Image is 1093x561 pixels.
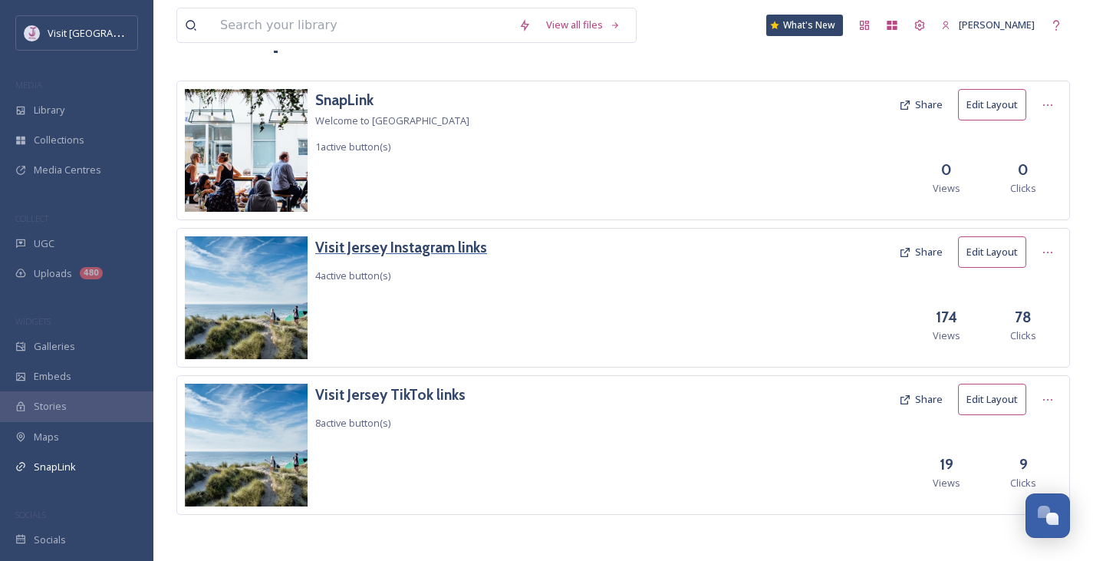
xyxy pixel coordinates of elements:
img: Events-Jersey-Logo.png [25,25,40,41]
h3: 9 [1019,454,1028,476]
span: Embeds [34,369,71,384]
span: 4 active button(s) [315,269,390,282]
span: SnapLink [34,460,76,474]
span: 8 active button(s) [315,416,390,430]
a: Visit Jersey Instagram links [315,236,487,259]
span: MEDIA [15,79,42,91]
span: Socials [34,533,66,547]
h3: 174 [936,306,957,328]
button: Open Chat [1026,493,1070,538]
h3: 0 [941,159,952,181]
span: COLLECT [15,213,48,224]
button: Edit Layout [958,89,1026,120]
a: [PERSON_NAME] [933,10,1042,40]
span: Maps [34,430,59,444]
h3: 78 [1015,306,1032,328]
button: Edit Layout [958,236,1026,268]
h3: 19 [940,454,953,476]
a: SnapLink [315,89,469,111]
input: Search your library [212,8,511,42]
span: SOCIALS [15,509,46,520]
span: Media Centres [34,163,101,177]
span: UGC [34,236,54,251]
a: Visit Jersey TikTok links [315,384,466,406]
span: Uploads [34,266,72,281]
button: Share [891,384,950,414]
span: Views [933,181,960,196]
span: Views [933,328,960,343]
button: Share [891,237,950,267]
button: Share [891,90,950,120]
a: What's New [766,15,843,36]
span: Clicks [1010,476,1036,490]
img: 90ca2c66-f3cc-4bfd-b9a5-24ac8d8571c8.jpg [185,384,308,507]
span: Visit [GEOGRAPHIC_DATA] [48,25,166,40]
span: Clicks [1010,181,1036,196]
span: Stories [34,399,67,414]
div: 480 [80,267,103,279]
span: Galleries [34,339,75,354]
img: 90ca2c66-f3cc-4bfd-b9a5-24ac8d8571c8.jpg [185,236,308,359]
span: Library [34,103,64,117]
a: Edit Layout [958,236,1034,268]
span: Collections [34,133,84,147]
span: Views [933,476,960,490]
span: 1 active button(s) [315,140,390,153]
button: Edit Layout [958,384,1026,415]
a: Edit Layout [958,384,1034,415]
img: lockes_stories-18043725400044644.jpg [185,89,308,212]
a: Edit Layout [958,89,1034,120]
span: Welcome to [GEOGRAPHIC_DATA] [315,114,469,127]
h3: 0 [1018,159,1029,181]
span: [PERSON_NAME] [959,18,1035,31]
span: Clicks [1010,328,1036,343]
span: WIDGETS [15,315,51,327]
a: View all files [538,10,628,40]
